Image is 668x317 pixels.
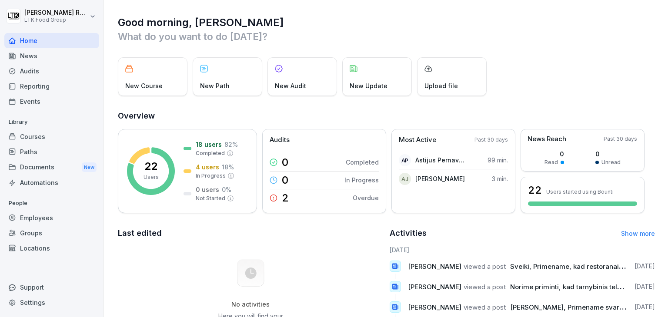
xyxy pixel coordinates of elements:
a: Audits [4,63,99,79]
p: Audits [270,135,290,145]
a: Locations [4,241,99,256]
a: News [4,48,99,63]
p: 0 [595,149,621,158]
p: Most Active [399,135,436,145]
a: Courses [4,129,99,144]
p: [DATE] [635,282,655,291]
p: People [4,196,99,210]
p: [PERSON_NAME] Račkauskaitė [24,9,88,17]
h5: No activities [207,300,294,308]
h2: Activities [390,227,427,239]
a: Events [4,94,99,109]
a: Paths [4,144,99,159]
a: DocumentsNew [4,159,99,175]
span: [PERSON_NAME] [408,262,461,271]
div: Support [4,280,99,295]
p: 0 [544,149,564,158]
p: 18 users [196,140,222,149]
p: Overdue [353,193,379,202]
p: New Path [200,81,230,90]
p: News Reach [528,134,566,144]
a: Reporting [4,79,99,94]
p: In Progress [196,172,226,180]
div: New [82,162,97,172]
p: 82 % [224,140,238,149]
span: viewed a post [464,262,506,271]
p: 22 [144,161,157,172]
a: Groups [4,225,99,241]
p: Completed [346,158,379,167]
div: AJ [399,173,411,185]
div: AP [399,154,411,166]
a: Employees [4,210,99,225]
span: [PERSON_NAME] [408,283,461,291]
a: Automations [4,175,99,190]
p: 0 [282,175,288,185]
p: Past 30 days [604,135,637,143]
p: Library [4,115,99,129]
p: Past 30 days [474,136,508,144]
p: LTK Food Group [24,17,88,23]
p: Users started using Bounti [546,188,614,195]
p: [DATE] [635,262,655,271]
h3: 22 [528,183,542,198]
p: 4 users [196,162,219,172]
div: Documents [4,159,99,175]
h2: Overview [118,110,655,122]
p: 0 [282,157,288,168]
p: 0 users [196,185,219,194]
p: New Update [350,81,387,90]
p: Completed [196,149,225,157]
span: viewed a post [464,283,506,291]
p: Astijus Pernavas [415,155,465,165]
h1: Good morning, [PERSON_NAME] [118,16,655,30]
p: Upload file [424,81,458,90]
span: [PERSON_NAME] [408,303,461,311]
p: 99 min. [488,155,508,165]
a: Show more [621,230,655,237]
p: 0 % [222,185,231,194]
p: 2 [282,193,289,203]
p: In Progress [344,175,379,185]
h6: [DATE] [390,245,655,254]
p: Not Started [196,195,225,202]
p: New Audit [275,81,306,90]
p: Read [544,158,558,166]
p: 3 min. [492,174,508,183]
span: viewed a post [464,303,506,311]
p: Users [144,173,159,181]
p: [DATE] [635,303,655,311]
p: [PERSON_NAME] [415,174,465,183]
h2: Last edited [118,227,384,239]
a: Home [4,33,99,48]
p: What do you want to do [DATE]? [118,30,655,43]
p: Unread [601,158,621,166]
p: 18 % [222,162,234,172]
a: Settings [4,295,99,310]
p: New Course [125,81,163,90]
